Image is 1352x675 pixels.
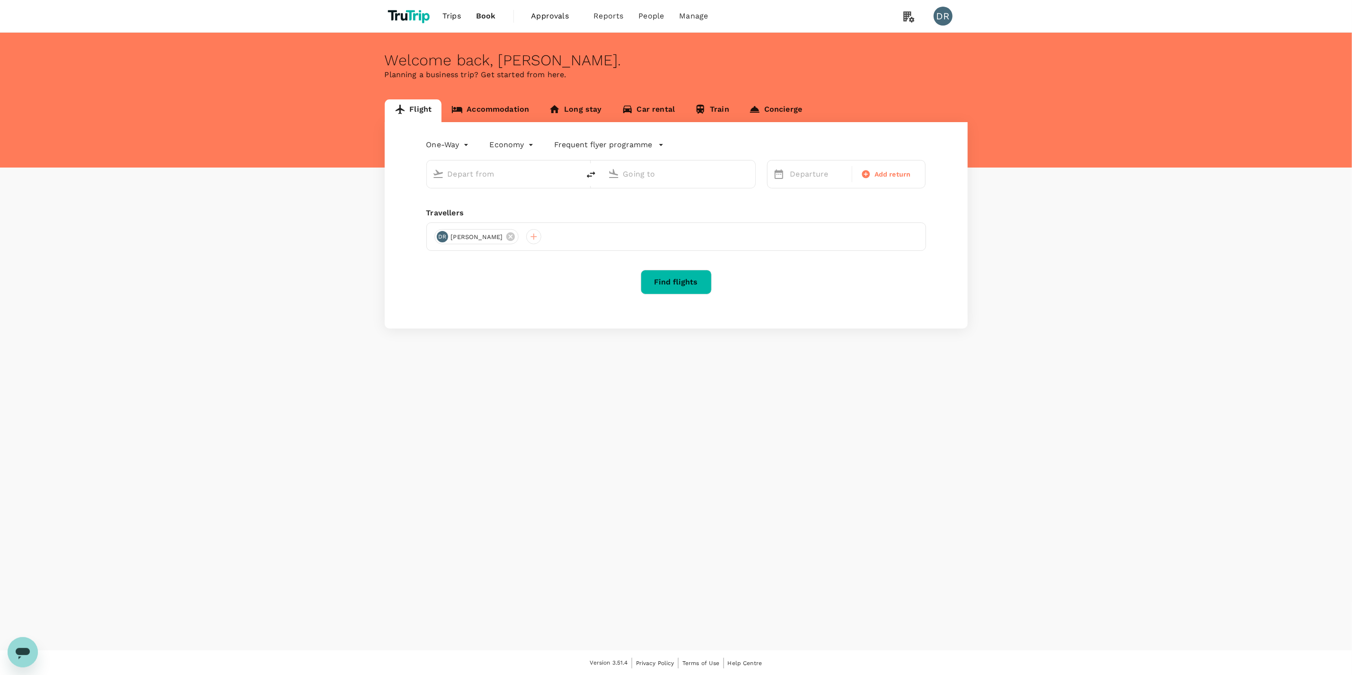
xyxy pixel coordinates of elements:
[728,660,762,666] span: Help Centre
[639,10,664,22] span: People
[728,658,762,668] a: Help Centre
[636,658,674,668] a: Privacy Policy
[590,658,628,668] span: Version 3.51.4
[682,660,720,666] span: Terms of Use
[934,7,953,26] div: DR
[385,6,435,27] img: TruTrip logo
[739,99,812,122] a: Concierge
[875,169,911,179] span: Add return
[679,10,708,22] span: Manage
[385,99,442,122] a: Flight
[612,99,685,122] a: Car rental
[636,660,674,666] span: Privacy Policy
[445,232,509,242] span: [PERSON_NAME]
[531,10,579,22] span: Approvals
[434,229,519,244] div: DR[PERSON_NAME]
[385,69,968,80] p: Planning a business trip? Get started from here.
[426,207,926,219] div: Travellers
[448,167,560,181] input: Depart from
[682,658,720,668] a: Terms of Use
[442,99,539,122] a: Accommodation
[573,173,575,175] button: Open
[555,139,664,151] button: Frequent flyer programme
[442,10,461,22] span: Trips
[476,10,496,22] span: Book
[790,169,846,180] p: Departure
[539,99,611,122] a: Long stay
[437,231,448,242] div: DR
[426,137,471,152] div: One-Way
[490,137,536,152] div: Economy
[623,167,735,181] input: Going to
[749,173,751,175] button: Open
[8,637,38,667] iframe: Button to launch messaging window
[555,139,653,151] p: Frequent flyer programme
[685,99,739,122] a: Train
[641,270,712,294] button: Find flights
[580,163,602,186] button: delete
[385,52,968,69] div: Welcome back , [PERSON_NAME] .
[594,10,624,22] span: Reports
